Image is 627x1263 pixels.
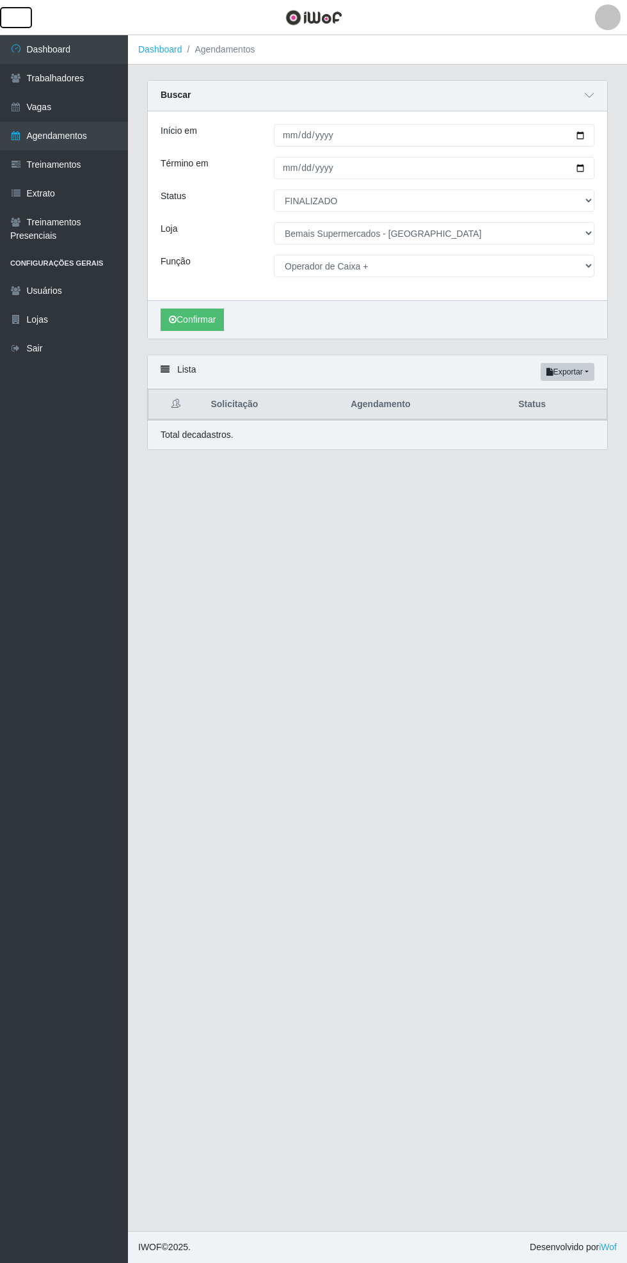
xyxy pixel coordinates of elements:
[161,255,191,268] label: Função
[203,390,343,420] th: Solicitação
[161,428,234,442] p: Total de cadastros.
[530,1241,617,1254] span: Desenvolvido por
[274,157,594,179] input: 00/00/0000
[541,363,594,381] button: Exportar
[511,390,607,420] th: Status
[161,90,191,100] strong: Buscar
[274,124,594,147] input: 00/00/0000
[285,10,342,26] img: CoreUI Logo
[138,1241,191,1254] span: © 2025 .
[599,1242,617,1252] a: iWof
[161,124,197,138] label: Início em
[148,355,607,389] div: Lista
[161,222,177,236] label: Loja
[138,44,182,54] a: Dashboard
[343,390,511,420] th: Agendamento
[161,157,209,170] label: Término em
[161,189,186,203] label: Status
[128,35,627,65] nav: breadcrumb
[138,1242,162,1252] span: IWOF
[161,309,224,331] button: Confirmar
[182,43,255,56] li: Agendamentos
